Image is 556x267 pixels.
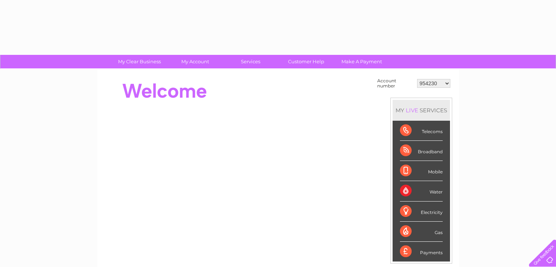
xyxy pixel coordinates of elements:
a: Customer Help [276,55,336,68]
div: Mobile [400,161,443,181]
div: Water [400,181,443,201]
div: MY SERVICES [393,100,450,121]
div: Gas [400,222,443,242]
a: Services [220,55,281,68]
a: My Clear Business [109,55,170,68]
div: Electricity [400,202,443,222]
div: Broadband [400,141,443,161]
a: Make A Payment [332,55,392,68]
div: Telecoms [400,121,443,141]
div: LIVE [404,107,420,114]
td: Account number [375,76,415,90]
div: Payments [400,242,443,262]
a: My Account [165,55,225,68]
